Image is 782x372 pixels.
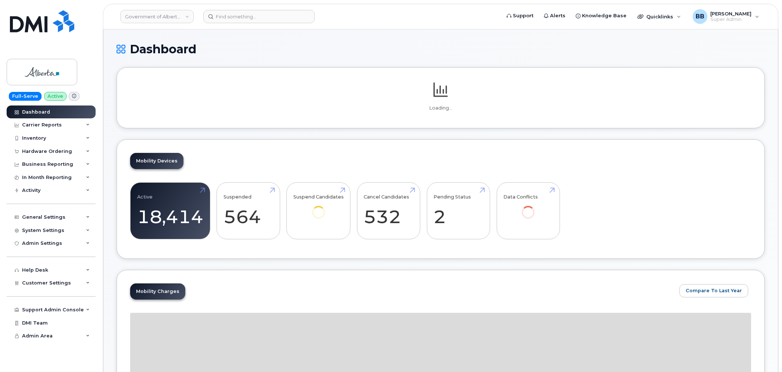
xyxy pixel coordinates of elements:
[686,287,742,294] span: Compare To Last Year
[224,187,273,235] a: Suspended 564
[503,187,553,229] a: Data Conflicts
[364,187,413,235] a: Cancel Candidates 532
[293,187,344,229] a: Suspend Candidates
[137,187,203,235] a: Active 18,414
[130,105,751,111] p: Loading...
[679,284,748,297] button: Compare To Last Year
[130,283,185,300] a: Mobility Charges
[433,187,483,235] a: Pending Status 2
[117,43,765,56] h1: Dashboard
[130,153,183,169] a: Mobility Devices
